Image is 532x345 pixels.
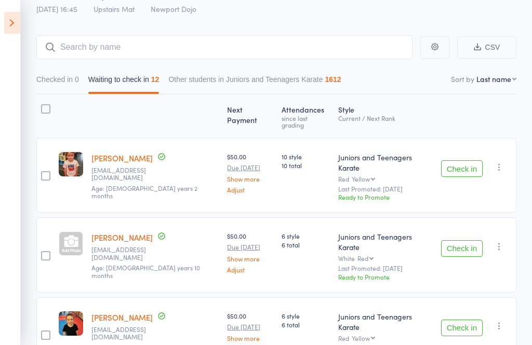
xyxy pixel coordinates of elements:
[457,36,516,59] button: CSV
[338,175,432,182] div: Red
[36,4,77,14] span: [DATE] 16:45
[338,115,432,121] div: Current / Next Rank
[338,272,432,281] div: Ready to Promote
[352,335,370,341] div: Yellow
[282,320,330,329] span: 6 total
[91,184,197,200] span: Age: [DEMOGRAPHIC_DATA] years 2 months
[227,266,273,273] a: Adjust
[59,152,83,176] img: image1708579695.png
[75,75,79,84] div: 0
[59,311,83,336] img: image1658212410.png
[91,263,200,279] span: Age: [DEMOGRAPHIC_DATA] years 10 months
[338,192,432,201] div: Ready to Promote
[325,75,341,84] div: 1612
[227,255,273,262] a: Show more
[91,312,153,323] a: [PERSON_NAME]
[282,311,330,320] span: 6 style
[282,161,330,170] span: 10 total
[91,246,159,261] small: timboj84@gmail.com
[451,74,474,84] label: Sort by
[227,164,273,171] small: Due [DATE]
[357,255,368,261] div: Red
[277,99,334,133] div: Atten­dances
[36,70,79,94] button: Checked in0
[338,335,432,341] div: Red
[441,240,483,257] button: Check in
[227,231,273,272] div: $50.00
[91,326,159,341] small: abbyneylon@gmail.com
[338,152,432,173] div: Juniors and Teenagers Karate
[476,74,511,84] div: Last name
[338,185,432,192] small: Last Promoted: [DATE]
[227,186,273,193] a: Adjust
[338,311,432,332] div: Juniors and Teenagers Karate
[338,265,432,272] small: Last Promoted: [DATE]
[223,99,277,133] div: Next Payment
[151,4,196,14] span: Newport Dojo
[334,99,436,133] div: Style
[282,152,330,161] span: 10 style
[441,320,483,336] button: Check in
[91,167,159,182] small: juliageorgiou.1@gmail.com
[151,75,159,84] div: 12
[227,335,273,341] a: Show more
[227,323,273,330] small: Due [DATE]
[88,70,159,94] button: Waiting to check in12
[168,70,341,94] button: Other students in Juniors and Teenagers Karate1612
[227,152,273,193] div: $50.00
[352,175,370,182] div: Yellow
[282,240,330,249] span: 6 total
[338,231,432,252] div: Juniors and Teenagers Karate
[282,115,330,128] div: since last grading
[36,35,413,59] input: Search by name
[282,231,330,240] span: 6 style
[227,175,273,182] a: Show more
[441,160,483,177] button: Check in
[338,255,432,261] div: White
[91,153,153,163] a: [PERSON_NAME]
[91,232,153,243] a: [PERSON_NAME]
[227,243,273,251] small: Due [DATE]
[94,4,135,14] span: Upstairs Mat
